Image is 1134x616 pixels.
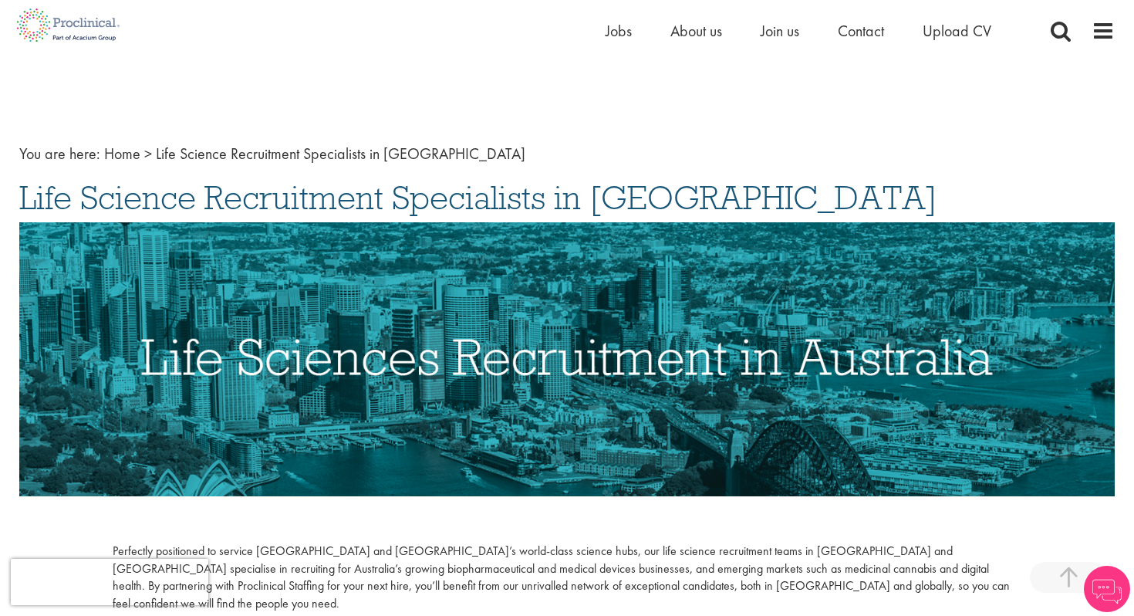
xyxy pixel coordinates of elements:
img: Chatbot [1084,566,1130,612]
span: Life Science Recruitment Specialists in [GEOGRAPHIC_DATA] [19,177,937,218]
a: breadcrumb link [104,144,140,164]
span: > [144,144,152,164]
a: Contact [838,21,884,41]
p: Perfectly positioned to service [GEOGRAPHIC_DATA] and [GEOGRAPHIC_DATA]’s world-class science hub... [113,543,1021,613]
img: Life Sciences Recruitment in Australia [19,222,1115,496]
span: You are here: [19,144,100,164]
a: Jobs [606,21,632,41]
span: Life Science Recruitment Specialists in [GEOGRAPHIC_DATA] [156,144,525,164]
a: Join us [761,21,799,41]
a: Upload CV [923,21,991,41]
iframe: reCAPTCHA [11,559,208,605]
a: About us [670,21,722,41]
